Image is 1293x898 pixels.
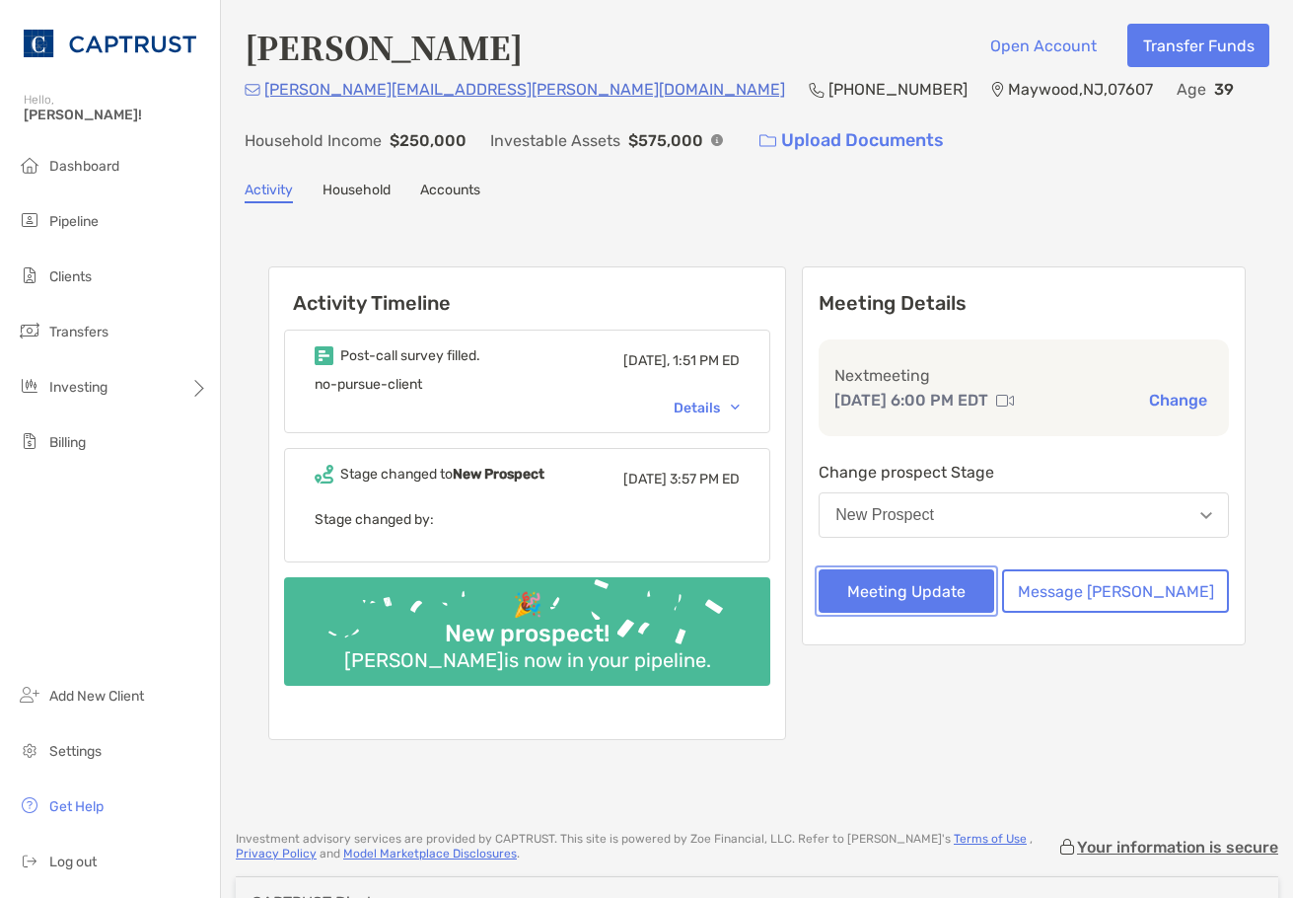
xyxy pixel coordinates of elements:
[996,393,1014,409] img: communication type
[835,506,934,524] div: New Prospect
[18,429,41,453] img: billing icon
[340,466,544,483] div: Stage changed to
[18,263,41,287] img: clients icon
[18,374,41,398] img: investing icon
[674,400,740,416] div: Details
[49,213,99,230] span: Pipeline
[340,347,480,364] div: Post-call survey filled.
[490,128,620,153] p: Investable Assets
[747,119,957,162] a: Upload Documents
[505,591,550,620] div: 🎉
[18,683,41,707] img: add_new_client icon
[670,471,740,487] span: 3:57 PM ED
[49,158,119,175] span: Dashboard
[828,77,968,102] p: [PHONE_NUMBER]
[954,832,1027,846] a: Terms of Use
[236,847,317,861] a: Privacy Policy
[18,153,41,177] img: dashboard icon
[991,82,1004,98] img: Location Icon
[49,379,108,396] span: Investing
[236,832,1057,861] p: Investment advisory services are provided by CAPTRUST . This site is powered by Zoe Financial, LL...
[673,352,740,369] span: 1:51 PM ED
[974,24,1112,67] button: Open Account
[245,24,523,69] h4: [PERSON_NAME]
[49,268,92,285] span: Clients
[18,738,41,762] img: settings icon
[323,182,391,203] a: Household
[245,128,382,153] p: Household Income
[1127,24,1269,67] button: Transfer Funds
[49,324,108,340] span: Transfers
[623,471,667,487] span: [DATE]
[315,465,333,484] img: Event icon
[819,569,994,613] button: Meeting Update
[390,128,467,153] p: $250,000
[18,793,41,817] img: get-help icon
[834,363,1213,388] p: Next meeting
[245,182,293,203] a: Activity
[24,8,196,79] img: CAPTRUST Logo
[1002,569,1229,613] button: Message [PERSON_NAME]
[1077,838,1278,857] p: Your information is secure
[18,319,41,342] img: transfers icon
[1200,512,1212,519] img: Open dropdown arrow
[731,405,740,411] img: Chevron icon
[245,84,260,96] img: Email Icon
[834,388,988,412] p: [DATE] 6:00 PM EDT
[437,620,617,648] div: New prospect!
[819,460,1229,485] p: Change prospect Stage
[18,208,41,232] img: pipeline icon
[711,134,723,146] img: Info Icon
[49,688,144,705] span: Add New Client
[628,128,703,153] p: $575,000
[264,77,785,102] p: [PERSON_NAME][EMAIL_ADDRESS][PERSON_NAME][DOMAIN_NAME]
[623,352,670,369] span: [DATE],
[269,267,785,315] h6: Activity Timeline
[315,346,333,365] img: Event icon
[819,492,1229,538] button: New Prospect
[819,291,1229,316] p: Meeting Details
[315,507,740,532] p: Stage changed by:
[1143,390,1213,411] button: Change
[49,434,86,451] span: Billing
[1214,77,1234,102] p: 39
[343,847,517,861] a: Model Marketplace Disclosures
[1177,77,1206,102] p: Age
[420,182,480,203] a: Accounts
[49,854,97,870] span: Log out
[1008,77,1153,102] p: Maywood , NJ , 07607
[336,648,719,672] div: [PERSON_NAME] is now in your pipeline.
[24,107,208,123] span: [PERSON_NAME]!
[49,798,104,815] span: Get Help
[759,134,776,148] img: button icon
[809,82,825,98] img: Phone Icon
[49,743,102,760] span: Settings
[18,849,41,872] img: logout icon
[315,376,422,393] span: no-pursue-client
[453,466,544,483] b: New Prospect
